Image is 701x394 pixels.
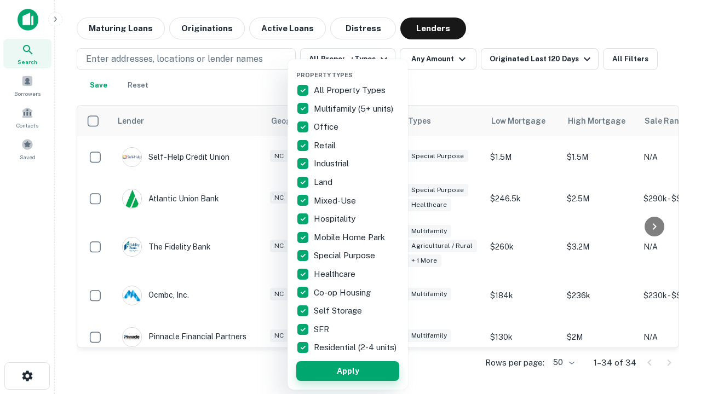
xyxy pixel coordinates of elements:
p: Residential (2-4 units) [314,341,399,354]
p: Multifamily (5+ units) [314,102,395,115]
p: Mixed-Use [314,194,358,207]
p: Mobile Home Park [314,231,387,244]
p: Retail [314,139,338,152]
button: Apply [296,361,399,381]
p: Special Purpose [314,249,377,262]
p: Industrial [314,157,351,170]
span: Property Types [296,72,353,78]
p: All Property Types [314,84,388,97]
p: Self Storage [314,304,364,317]
p: SFR [314,323,331,336]
p: Office [314,120,341,134]
iframe: Chat Widget [646,271,701,324]
p: Land [314,176,335,189]
p: Co-op Housing [314,286,373,299]
p: Hospitality [314,212,358,225]
p: Healthcare [314,268,358,281]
